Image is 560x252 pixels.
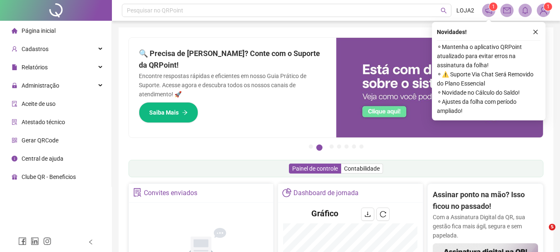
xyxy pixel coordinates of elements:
[12,28,17,34] span: home
[344,165,380,172] span: Contabilidade
[22,155,63,162] span: Central de ajuda
[441,7,447,14] span: search
[12,174,17,180] span: gift
[22,100,56,107] span: Aceite de uso
[492,4,495,10] span: 1
[18,237,27,245] span: facebook
[456,6,474,15] span: LOJA2
[43,237,51,245] span: instagram
[149,108,179,117] span: Saiba Mais
[437,97,541,115] span: ⚬ Ajustes da folha com período ampliado!
[22,27,56,34] span: Página inicial
[12,46,17,52] span: user-add
[359,144,364,149] button: 7
[336,38,543,137] img: banner%2F0cf4e1f0-cb71-40ef-aa93-44bd3d4ee559.png
[22,64,48,71] span: Relatórios
[485,7,492,14] span: notification
[12,101,17,107] span: audit
[22,137,58,144] span: Gerar QRCode
[12,119,17,125] span: solution
[311,208,338,219] h4: Gráfico
[503,7,511,14] span: mail
[12,156,17,161] span: info-circle
[282,188,291,197] span: pie-chart
[22,82,59,89] span: Administração
[139,71,326,99] p: Encontre respostas rápidas e eficientes em nosso Guia Prático de Suporte. Acesse agora e descubra...
[437,88,541,97] span: ⚬ Novidade no Cálculo do Saldo!
[139,48,326,71] h2: 🔍 Precisa de [PERSON_NAME]? Conte com o Suporte da QRPoint!
[364,211,371,218] span: download
[309,144,313,149] button: 1
[292,165,338,172] span: Painel de controle
[344,144,349,149] button: 5
[12,137,17,143] span: qrcode
[544,2,552,11] sup: Atualize o seu contato no menu Meus Dados
[293,186,359,200] div: Dashboard de jornada
[22,119,65,125] span: Atestado técnico
[144,186,197,200] div: Convites enviados
[337,144,341,149] button: 4
[532,224,552,244] iframe: Intercom live chat
[433,213,538,240] p: Com a Assinatura Digital da QR, sua gestão fica mais ágil, segura e sem papelada.
[22,46,48,52] span: Cadastros
[537,4,550,17] img: 47886
[316,144,322,151] button: 2
[12,64,17,70] span: file
[330,144,334,149] button: 3
[489,2,497,11] sup: 1
[533,29,538,35] span: close
[352,144,356,149] button: 6
[12,83,17,88] span: lock
[31,237,39,245] span: linkedin
[437,27,467,37] span: Novidades !
[547,4,550,10] span: 1
[133,188,142,197] span: solution
[139,102,198,123] button: Saiba Mais
[437,42,541,70] span: ⚬ Mantenha o aplicativo QRPoint atualizado para evitar erros na assinatura da folha!
[88,239,94,245] span: left
[549,224,555,230] span: 5
[22,174,76,180] span: Clube QR - Beneficios
[437,70,541,88] span: ⚬ ⚠️ Suporte Via Chat Será Removido do Plano Essencial
[182,110,188,115] span: arrow-right
[433,189,538,213] h2: Assinar ponto na mão? Isso ficou no passado!
[521,7,529,14] span: bell
[380,211,386,218] span: reload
